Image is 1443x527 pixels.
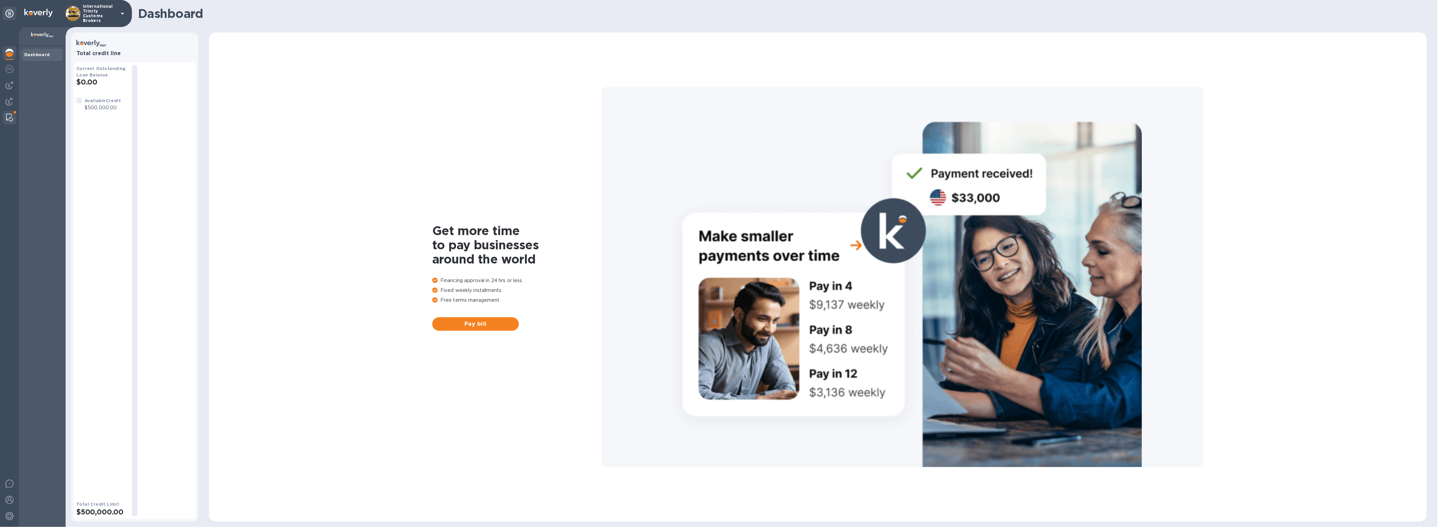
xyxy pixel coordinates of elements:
span: Pay bill [438,320,513,328]
img: Logo [24,9,53,17]
button: Pay bill [432,317,519,331]
b: Current Outstanding Loan Balance [76,66,126,77]
b: Total Credit Limit [76,502,119,507]
h2: $500,000.00 [76,508,127,516]
p: Fixed weekly installments. [432,287,601,294]
h1: Dashboard [138,6,1423,21]
p: Free terms management. [432,297,601,304]
p: Financing approval in 24 hrs or less. [432,277,601,284]
h1: Get more time to pay businesses around the world [432,224,601,266]
h2: $0.00 [76,78,127,86]
b: Available Credit [85,98,121,103]
p: $500,000.00 [85,104,121,111]
h3: Total credit line [76,50,193,57]
p: International Trinity Customs Brokers [83,4,117,23]
b: Dashboard [24,52,50,57]
div: Unpin categories [3,7,16,20]
img: Foreign exchange [5,65,14,73]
